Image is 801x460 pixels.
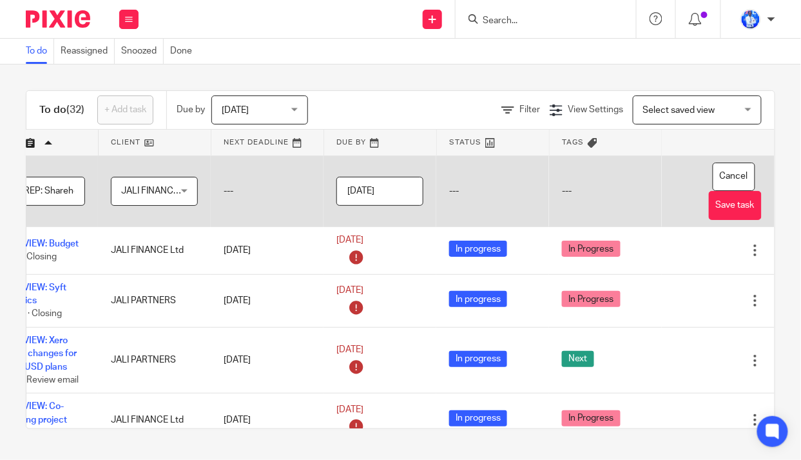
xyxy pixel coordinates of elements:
[222,106,249,115] span: [DATE]
[98,274,211,327] td: JALI PARTNERS
[121,186,194,195] span: JALI FINANCE Ltd
[98,394,211,446] td: JALI FINANCE Ltd
[170,39,198,64] a: Done
[449,291,507,307] span: In progress
[562,410,621,426] span: In Progress
[568,105,623,114] span: View Settings
[449,410,507,426] span: In progress
[449,351,507,367] span: In progress
[211,394,323,446] td: [DATE]
[519,105,540,114] span: Filter
[98,227,211,275] td: JALI FINANCE Ltd
[211,227,323,275] td: [DATE]
[177,103,205,116] p: Due by
[562,241,621,257] span: In Progress
[336,405,363,414] span: [DATE]
[211,155,323,227] td: ---
[26,39,54,64] a: To do
[562,291,621,307] span: In Progress
[481,15,597,27] input: Search
[336,346,363,355] span: [DATE]
[336,235,363,245] span: [DATE]
[709,191,762,220] button: Save task
[563,139,584,146] span: Tags
[121,39,164,64] a: Snoozed
[211,274,323,327] td: [DATE]
[336,286,363,295] span: [DATE]
[449,241,507,257] span: In progress
[26,10,90,28] img: Pixie
[549,155,662,227] td: ---
[336,177,423,206] input: Pick a date
[740,9,761,30] img: WhatsApp%20Image%202022-01-17%20at%2010.26.43%20PM.jpeg
[643,106,715,115] span: Select saved view
[98,327,211,394] td: JALI PARTNERS
[97,95,153,125] a: + Add task
[211,327,323,394] td: [DATE]
[436,155,549,227] td: ---
[713,163,755,192] button: Cancel
[39,103,84,117] h1: To do
[61,39,115,64] a: Reassigned
[562,351,594,367] span: Next
[66,105,84,115] span: (32)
